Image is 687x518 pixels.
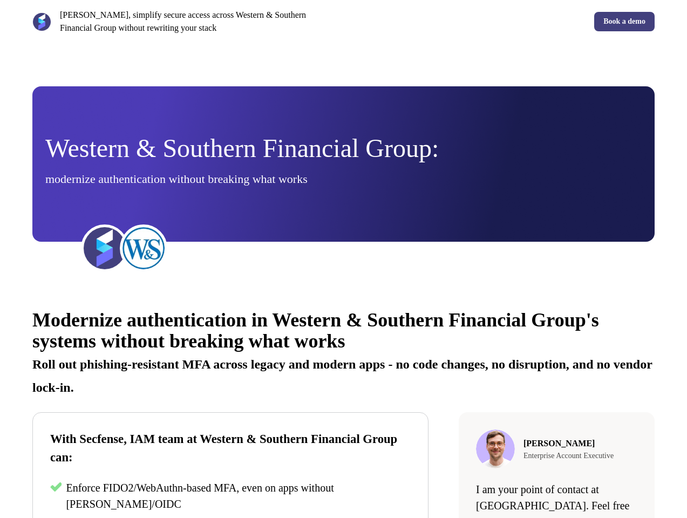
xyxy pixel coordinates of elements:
[45,134,439,162] span: Western & Southern Financial Group:
[523,437,614,450] p: [PERSON_NAME]
[32,357,652,394] span: Roll out phishing-resistant MFA across legacy and modern apps - no code changes, no disruption, a...
[594,12,655,31] a: Book a demo
[32,309,599,352] span: Modernize authentication in Western & Southern Financial Group's systems without breaking what works
[45,172,308,186] span: modernize authentication without breaking what works
[60,9,339,35] p: [PERSON_NAME], simplify secure access across Western & Southern Financial Group without rewriting...
[32,86,655,242] a: Western & Southern Financial Group:modernize authentication without breaking what works
[50,432,397,464] span: With Secfense, IAM team at Western & Southern Financial Group can:
[66,482,334,510] span: Enforce FIDO2/WebAuthn-based MFA, even on apps without [PERSON_NAME]/OIDC
[523,450,614,461] p: Enterprise Account Executive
